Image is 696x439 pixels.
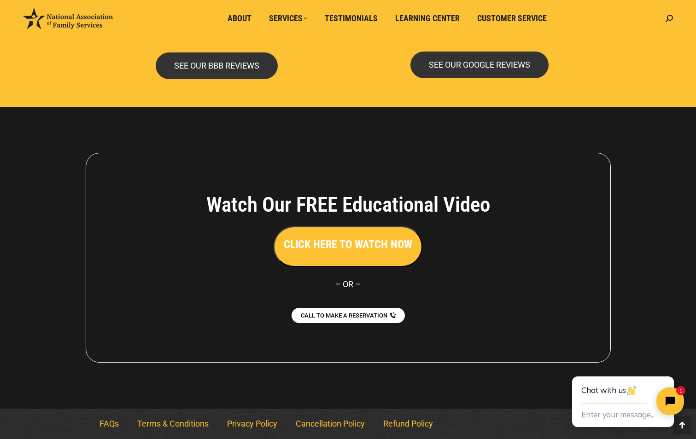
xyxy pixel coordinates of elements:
[90,413,606,434] nav: Menu
[551,347,696,439] iframe: Tidio Chat
[301,312,387,318] span: CALL TO MAKE A RESERVATION
[284,237,412,252] h3: CLICK HERE TO WATCH NOW
[23,8,113,29] img: National Association of Family Services
[174,62,259,70] span: SEE OUR BBB REVIEWS
[410,52,549,78] a: SEE OUR GOOGLE REVIEWS
[228,13,251,23] span: About
[128,413,218,434] a: Terms & Conditions
[156,52,278,79] a: SEE OUR BBB REVIEWS
[335,279,361,289] span: – OR –
[269,13,307,23] span: Services
[274,240,422,250] a: CLICK HERE TO WATCH NOW
[477,13,547,23] span: Customer Service
[395,13,460,23] span: Learning Center
[318,10,384,27] a: Testimonials
[374,413,442,434] a: Refund Policy
[429,61,530,69] span: SEE OUR GOOGLE REVIEWS
[325,13,378,23] span: Testimonials
[287,413,374,434] a: Cancellation Policy
[292,308,405,323] a: CALL TO MAKE A RESERVATION
[155,192,541,217] h4: Watch Our FREE Educational Video
[218,413,287,434] a: Privacy Policy
[90,413,128,434] a: FAQs
[274,226,422,267] button: CLICK HERE TO WATCH NOW
[389,10,466,27] a: Learning Center
[471,10,553,27] a: Customer Service
[221,10,258,27] a: About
